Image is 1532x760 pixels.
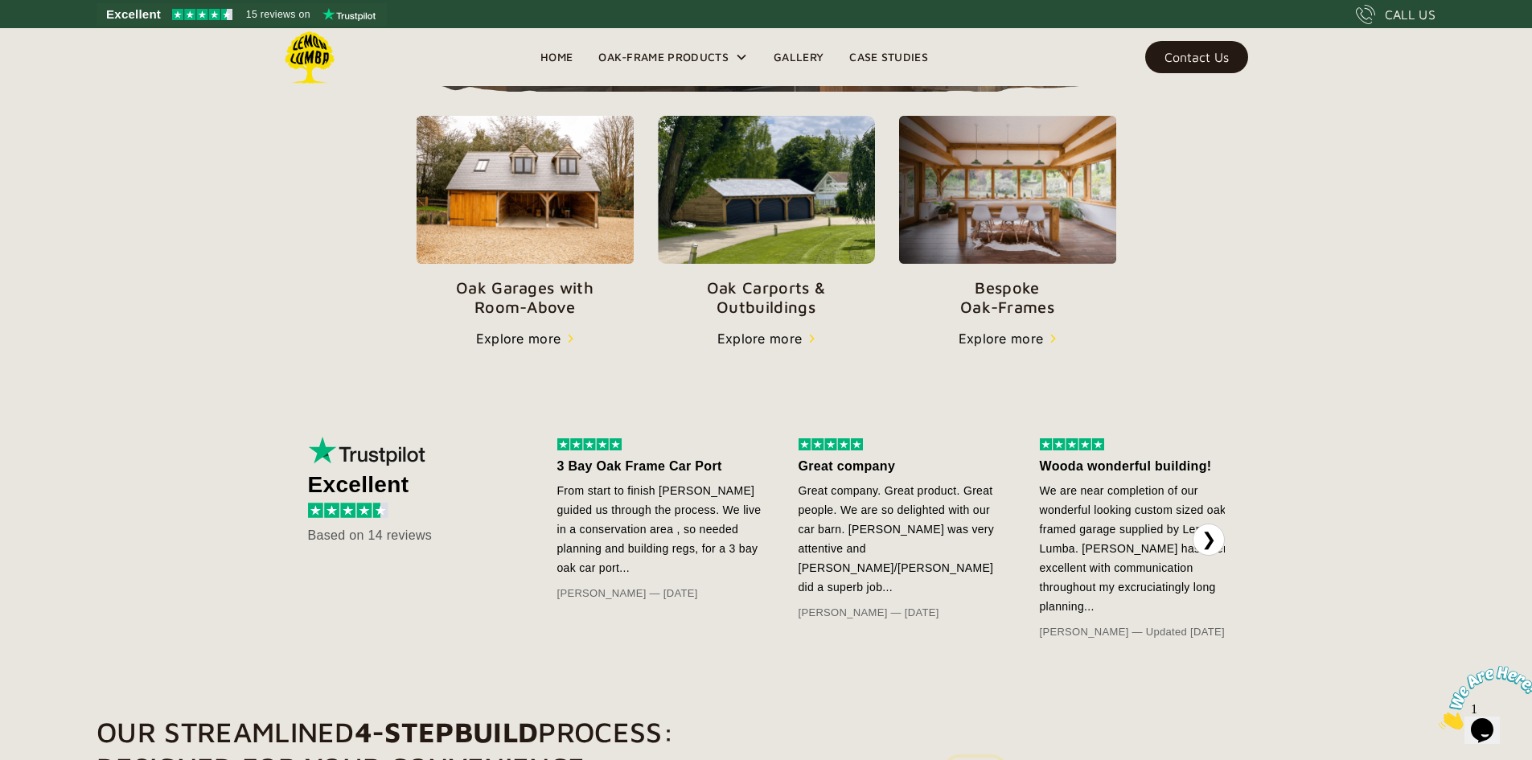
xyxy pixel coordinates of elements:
div: [PERSON_NAME] — [DATE] [799,603,1008,622]
div: We are near completion of our wonderful looking custom sized oak framed garage supplied by Lemon ... [1040,481,1249,616]
div: [PERSON_NAME] — Updated [DATE] [1040,622,1249,642]
img: 5 stars [557,438,622,450]
div: Explore more [959,329,1044,348]
div: Based on 14 reviews [308,526,509,545]
a: Explore more [717,329,815,348]
div: Great company [799,457,1008,476]
div: Excellent [308,475,509,495]
div: Contact Us [1164,51,1229,63]
a: See Lemon Lumba reviews on Trustpilot [97,3,387,26]
span: 1 [6,6,13,20]
div: 3 Bay Oak Frame Car Port [557,457,766,476]
div: Great company. Great product. Great people. We are so delighted with our car barn. [PERSON_NAME] ... [799,481,1008,597]
img: 5 stars [799,438,863,450]
div: [PERSON_NAME] — [DATE] [557,584,766,603]
a: Oak Carports &Outbuildings [658,116,875,317]
a: Home [528,45,585,69]
a: BespokeOak-Frames [899,116,1116,318]
span: 15 reviews on [246,5,310,24]
img: 4.5 stars [308,503,388,518]
img: Trustpilot [308,437,429,466]
a: Oak Garages withRoom-Above [417,116,634,318]
button: ❯ [1193,524,1225,556]
a: Explore more [476,329,574,348]
img: Trustpilot 4.5 stars [172,9,232,20]
a: Explore more [959,329,1057,348]
img: Chat attention grabber [6,6,106,70]
p: Bespoke Oak-Frames [899,278,1116,317]
a: Gallery [761,45,836,69]
div: Wooda wonderful building! [1040,457,1249,476]
div: Explore more [717,329,803,348]
span: Excellent [106,5,161,24]
div: CALL US [1385,5,1435,24]
p: Oak Garages with Room-Above [417,278,634,317]
a: Case Studies [836,45,941,69]
img: 5 stars [1040,438,1104,450]
img: Trustpilot logo [322,8,376,21]
div: Explore more [476,329,561,348]
div: From start to finish [PERSON_NAME] guided us through the process. We live in a conservation area ... [557,481,766,577]
a: Contact Us [1145,41,1248,73]
a: CALL US [1356,5,1435,24]
strong: 4-StepBuild [355,715,539,748]
div: Oak-Frame Products [598,47,729,67]
p: Oak Carports & Outbuildings [658,278,875,317]
div: Oak-Frame Products [585,28,761,86]
iframe: chat widget [1432,659,1532,736]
